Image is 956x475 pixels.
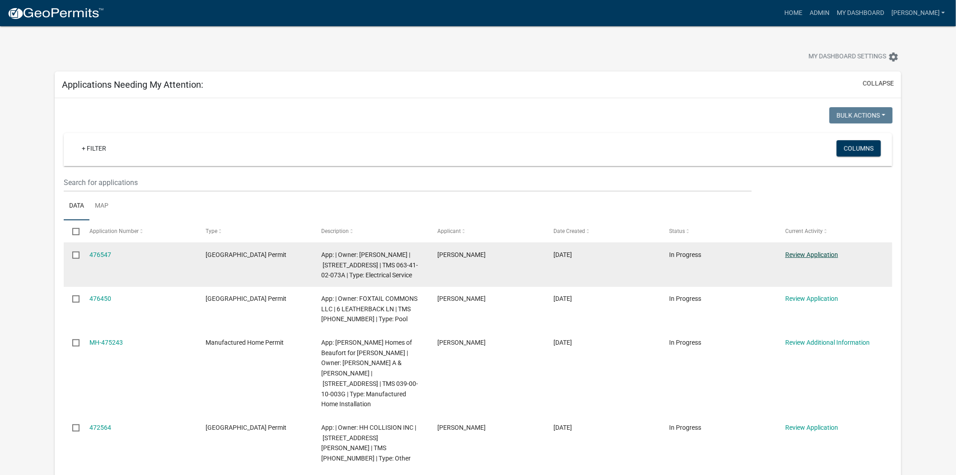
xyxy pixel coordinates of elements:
span: 09/08/2025 [553,339,572,346]
i: settings [888,52,899,62]
a: [PERSON_NAME] [888,5,949,22]
datatable-header-cell: Current Activity [777,220,893,242]
span: 09/10/2025 [553,251,572,258]
a: Home [781,5,806,22]
span: Current Activity [785,228,823,234]
a: + Filter [75,140,113,157]
a: Admin [806,5,833,22]
span: Status [670,228,685,234]
span: In Progress [670,339,702,346]
span: Jasper County Building Permit [206,251,286,258]
a: My Dashboard [833,5,888,22]
span: Chelsea Aschbrenner [437,339,486,346]
datatable-header-cell: Type [197,220,313,242]
span: App: | Owner: HH COLLISION INC | 1667 OKATIE HWY N | TMS 080-00-03-058 | Type: Other [322,424,417,462]
span: Jasper County Building Permit [206,295,286,302]
span: Date Created [553,228,585,234]
a: Data [64,192,89,221]
span: Application Number [89,228,139,234]
span: Jasper County Building Permit [206,424,286,431]
datatable-header-cell: Applicant [429,220,545,242]
datatable-header-cell: Application Number [81,220,197,242]
span: 09/02/2025 [553,424,572,431]
a: Review Application [785,424,838,431]
span: Type [206,228,217,234]
span: In Progress [670,295,702,302]
span: Thomas Maroney [437,251,486,258]
a: MH-475243 [89,339,123,346]
button: collapse [863,79,894,88]
span: Manufactured Home Permit [206,339,284,346]
button: Bulk Actions [829,107,893,123]
a: 472564 [89,424,111,431]
span: App: | Owner: FOXTAIL COMMONS LLC | 6 LEATHERBACK LN | TMS 081-00-03-030 | Type: Pool [322,295,418,323]
datatable-header-cell: Status [661,220,777,242]
input: Search for applications [64,173,752,192]
datatable-header-cell: Date Created [545,220,661,242]
datatable-header-cell: Description [313,220,429,242]
a: Review Application [785,251,838,258]
h5: Applications Needing My Attention: [62,79,203,90]
a: Map [89,192,114,221]
a: 476547 [89,251,111,258]
span: Applicant [437,228,461,234]
span: Kimberley Bonarrigo [437,295,486,302]
span: My Dashboard Settings [809,52,886,62]
span: In Progress [670,251,702,258]
button: Columns [837,140,881,157]
span: 09/10/2025 [553,295,572,302]
span: In Progress [670,424,702,431]
a: 476450 [89,295,111,302]
a: Review Additional Information [785,339,870,346]
span: App: Clayton Homes of Beaufort for Cynthia Walker | Owner: BROWNLEE RICHARD A & LINDA | 5432 OKAT... [322,339,418,408]
span: Alex J Simon [437,424,486,431]
button: My Dashboard Settingssettings [801,48,906,66]
datatable-header-cell: Select [64,220,81,242]
a: Review Application [785,295,838,302]
span: App: | Owner: BRYANT ELIZABETH | 510 FAMILY CIR | TMS 063-41-02-073A | Type: Electrical Service [322,251,418,279]
span: Description [322,228,349,234]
